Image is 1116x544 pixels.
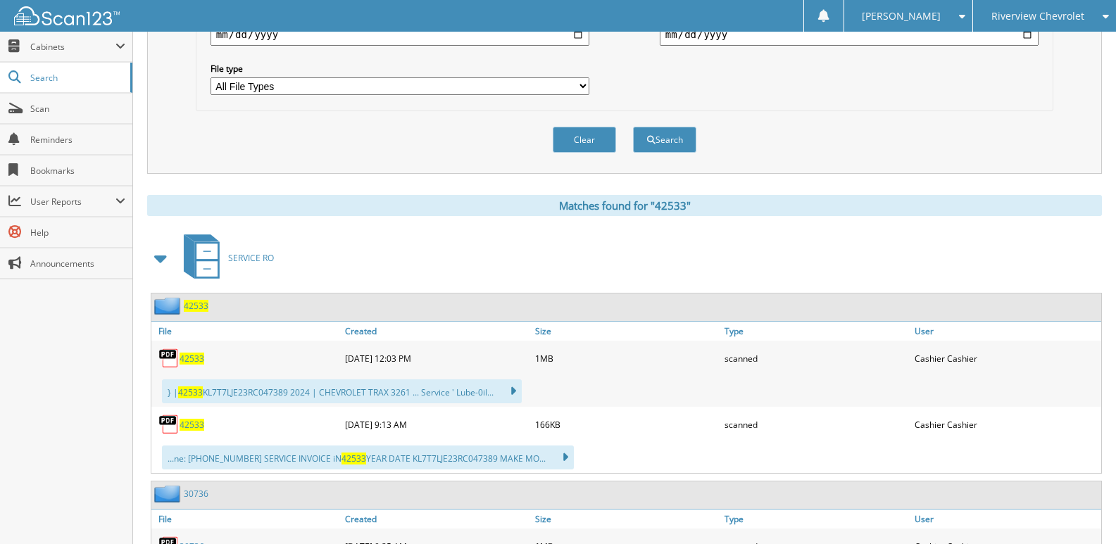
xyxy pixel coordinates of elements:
[30,165,125,177] span: Bookmarks
[30,103,125,115] span: Scan
[911,322,1101,341] a: User
[862,12,941,20] span: [PERSON_NAME]
[991,12,1084,20] span: Riverview Chevrolet
[151,322,341,341] a: File
[228,252,274,264] span: SERVICE RO
[151,510,341,529] a: File
[30,196,115,208] span: User Reports
[1046,476,1116,544] iframe: Chat Widget
[911,410,1101,438] div: Cashier Cashier
[532,344,722,372] div: 1MB
[633,127,696,153] button: Search
[911,344,1101,372] div: Cashier Cashier
[184,300,208,312] a: 42533
[911,510,1101,529] a: User
[211,23,589,46] input: start
[341,410,532,438] div: [DATE] 9:13 AM
[178,386,203,398] span: 42533
[532,322,722,341] a: Size
[154,485,184,502] img: folder2.png
[721,510,911,529] a: Type
[30,258,125,270] span: Announcements
[721,344,911,372] div: scanned
[341,453,366,464] span: 42533
[341,322,532,341] a: Created
[30,134,125,146] span: Reminders
[721,410,911,438] div: scanned
[184,488,208,500] a: 30736
[162,379,522,403] div: } | KL7T7LJE23RC047389 2024 | CHEVROLET TRAX 3261 ... Service ' Lube-0il...
[158,414,180,435] img: PDF.png
[211,63,589,75] label: File type
[721,322,911,341] a: Type
[158,348,180,369] img: PDF.png
[341,510,532,529] a: Created
[162,445,574,469] div: ...ne: [PHONE_NUMBER] SERVICE INVOICE iN YEAR DATE KL7T7LJE23RC047389 MAKE MO...
[30,72,123,84] span: Search
[553,127,616,153] button: Clear
[532,510,722,529] a: Size
[180,419,204,431] a: 42533
[532,410,722,438] div: 166KB
[154,297,184,315] img: folder2.png
[175,230,274,286] a: SERVICE RO
[147,195,1102,216] div: Matches found for "42533"
[660,23,1039,46] input: end
[30,41,115,53] span: Cabinets
[180,353,204,365] a: 42533
[30,227,125,239] span: Help
[14,6,120,25] img: scan123-logo-white.svg
[341,344,532,372] div: [DATE] 12:03 PM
